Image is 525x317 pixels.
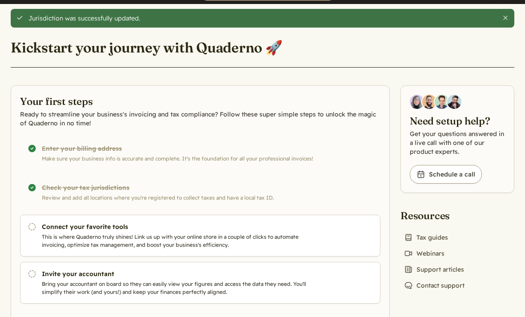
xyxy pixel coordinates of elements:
button: Close this alert [502,14,509,21]
a: Tax guides [400,231,452,244]
a: Connect your favorite tools This is where Quaderno truly shines! Link us up with your online stor... [20,215,380,257]
a: Webinars [400,247,448,260]
img: Javier Rubio, DevRel at Quaderno [447,95,461,109]
h3: Invite your accountant [42,269,313,278]
a: Schedule a call [410,165,482,184]
p: Get your questions answered in a live call with one of our product experts. [410,129,505,156]
p: Ready to streamline your business's invoicing and tax compliance? Follow these super simple steps... [20,110,380,128]
h2: Need setup help? [410,114,505,128]
p: This is where Quaderno truly shines! Link us up with your online store in a couple of clicks to a... [42,233,313,249]
p: Bring your accountant on board so they can easily view your figures and access the data they need... [42,280,313,296]
h2: Your first steps [20,95,380,108]
h2: Resources [400,209,468,222]
img: Ivo Oltmans, Business Developer at Quaderno [435,95,449,109]
a: Invite your accountant Bring your accountant on board so they can easily view your figures and ac... [20,262,380,304]
img: Diana Carrasco, Account Executive at Quaderno [410,95,424,109]
h1: Kickstart your journey with Quaderno 🚀 [11,39,283,56]
a: Support articles [400,263,468,276]
a: Contact support [400,279,468,292]
img: Jairo Fumero, Account Executive at Quaderno [422,95,436,109]
h3: Connect your favorite tools [42,222,313,231]
div: Jurisdiction was successfully updated. [28,14,495,22]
